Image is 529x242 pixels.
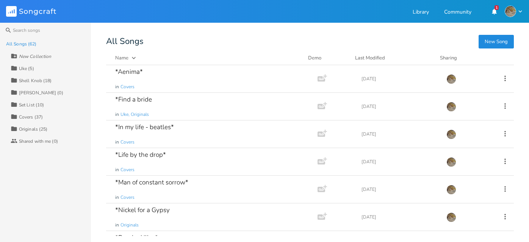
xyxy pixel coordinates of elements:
[446,130,456,139] img: dustindegase
[479,35,514,48] button: New Song
[308,54,346,62] div: Demo
[121,111,149,118] span: Uke, Originals
[115,96,152,103] div: *Find a bride
[121,222,139,228] span: Originals
[115,139,119,145] span: in
[19,78,52,83] div: Shell Knob (18)
[121,167,135,173] span: Covers
[115,207,170,213] div: *Nickel for a Gypsy
[19,127,47,131] div: Originals (25)
[444,9,471,16] a: Community
[106,38,514,45] div: All Songs
[495,5,499,10] div: 1
[19,115,43,119] div: Covers (37)
[446,212,456,222] img: dustindegase
[115,55,128,61] div: Name
[121,194,135,201] span: Covers
[115,124,174,130] div: *In my life - beatles*
[115,194,119,201] span: in
[446,157,456,167] img: dustindegase
[121,84,135,90] span: Covers
[19,91,63,95] div: [PERSON_NAME] (0)
[115,111,119,118] span: in
[446,102,456,112] img: dustindegase
[115,222,119,228] span: in
[115,179,188,186] div: *Man of constant sorrow*
[115,167,119,173] span: in
[121,139,135,145] span: Covers
[446,185,456,195] img: dustindegase
[115,234,158,241] div: *Psycho killer*
[362,77,437,81] div: [DATE]
[6,42,36,46] div: All Songs (62)
[19,103,44,107] div: Set List (10)
[446,74,456,84] img: dustindegase
[355,54,431,62] button: Last Modified
[355,55,385,61] div: Last Modified
[115,54,299,62] button: Name
[362,159,437,164] div: [DATE]
[505,6,516,17] img: dustindegase
[115,84,119,90] span: in
[362,132,437,136] div: [DATE]
[115,151,166,158] div: *Life by the drop*
[19,66,34,71] div: Uke (5)
[362,187,437,192] div: [DATE]
[362,104,437,109] div: [DATE]
[19,54,51,59] div: New Collection
[413,9,429,16] a: Library
[362,215,437,219] div: [DATE]
[487,5,502,18] button: 1
[19,139,58,144] div: Shared with me (0)
[440,54,485,62] div: Sharing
